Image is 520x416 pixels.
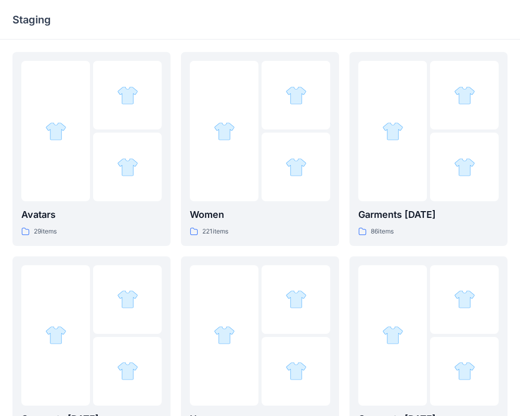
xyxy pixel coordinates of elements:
[454,85,475,106] img: folder 2
[202,226,228,237] p: 221 items
[371,226,394,237] p: 86 items
[382,324,404,346] img: folder 1
[12,12,51,27] p: Staging
[454,289,475,310] img: folder 2
[181,52,339,246] a: folder 1folder 2folder 3Women221items
[21,207,162,222] p: Avatars
[214,324,235,346] img: folder 1
[117,157,138,178] img: folder 3
[12,52,171,246] a: folder 1folder 2folder 3Avatars29items
[117,289,138,310] img: folder 2
[117,85,138,106] img: folder 2
[45,324,67,346] img: folder 1
[45,121,67,142] img: folder 1
[285,289,307,310] img: folder 2
[117,360,138,382] img: folder 3
[190,207,330,222] p: Women
[358,207,499,222] p: Garments [DATE]
[285,85,307,106] img: folder 2
[382,121,404,142] img: folder 1
[285,157,307,178] img: folder 3
[454,157,475,178] img: folder 3
[285,360,307,382] img: folder 3
[214,121,235,142] img: folder 1
[349,52,508,246] a: folder 1folder 2folder 3Garments [DATE]86items
[454,360,475,382] img: folder 3
[34,226,57,237] p: 29 items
